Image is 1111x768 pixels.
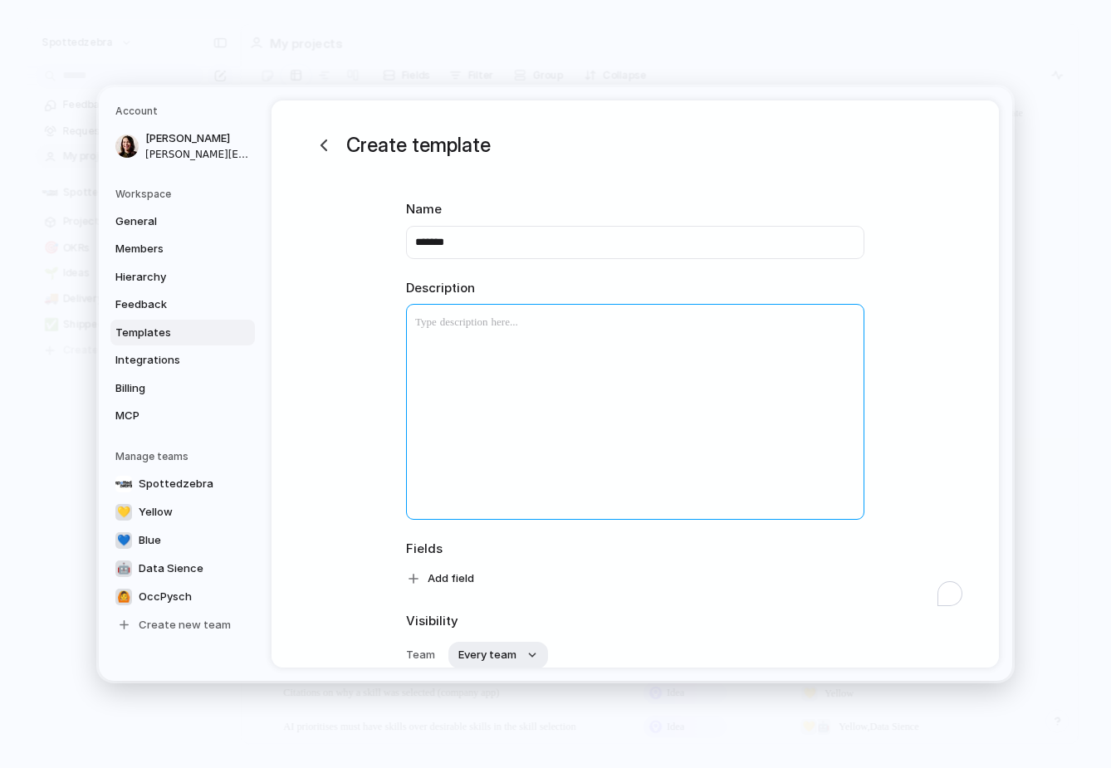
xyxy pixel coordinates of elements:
[139,476,213,492] span: Spottedzebra
[407,305,864,519] div: To enrich screen reader interactions, please activate Accessibility in Grammarly extension settings
[139,589,192,605] span: OccPysch
[110,125,255,167] a: [PERSON_NAME][PERSON_NAME][EMAIL_ADDRESS][PERSON_NAME][DOMAIN_NAME]
[406,279,864,298] span: Description
[115,504,132,521] div: 💛
[115,241,222,257] span: Members
[346,130,491,160] h1: Create template
[110,375,255,402] a: Billing
[110,236,255,262] a: Members
[110,403,255,429] a: MCP
[139,532,161,549] span: Blue
[115,408,222,424] span: MCP
[115,532,132,549] div: 💙
[406,540,864,559] span: Fields
[110,527,255,554] a: 💙Blue
[115,352,222,369] span: Integrations
[396,565,487,592] button: Add field
[115,380,222,397] span: Billing
[110,291,255,318] a: Feedback
[110,208,255,235] a: General
[110,320,255,346] a: Templates
[458,647,516,663] span: Every team
[428,570,474,587] span: Add field
[115,560,132,577] div: 🤖
[139,504,173,521] span: Yellow
[115,325,222,341] span: Templates
[145,147,252,162] span: [PERSON_NAME][EMAIL_ADDRESS][PERSON_NAME][DOMAIN_NAME]
[115,449,255,464] h5: Manage teams
[115,269,222,286] span: Hierarchy
[448,642,548,668] button: Every team
[406,647,435,663] span: Team
[139,617,231,633] span: Create new team
[110,347,255,374] a: Integrations
[115,187,255,202] h5: Workspace
[110,584,255,610] a: 🙆OccPysch
[406,200,864,219] span: Name
[145,130,252,147] span: [PERSON_NAME]
[110,612,255,638] a: Create new team
[115,296,222,313] span: Feedback
[115,213,222,230] span: General
[139,560,203,577] span: Data Sience
[115,589,132,605] div: 🙆
[110,555,255,582] a: 🤖Data Sience
[110,471,255,497] a: Spottedzebra
[115,104,255,119] h5: Account
[406,612,864,631] span: Visibility
[110,499,255,526] a: 💛Yellow
[110,264,255,291] a: Hierarchy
